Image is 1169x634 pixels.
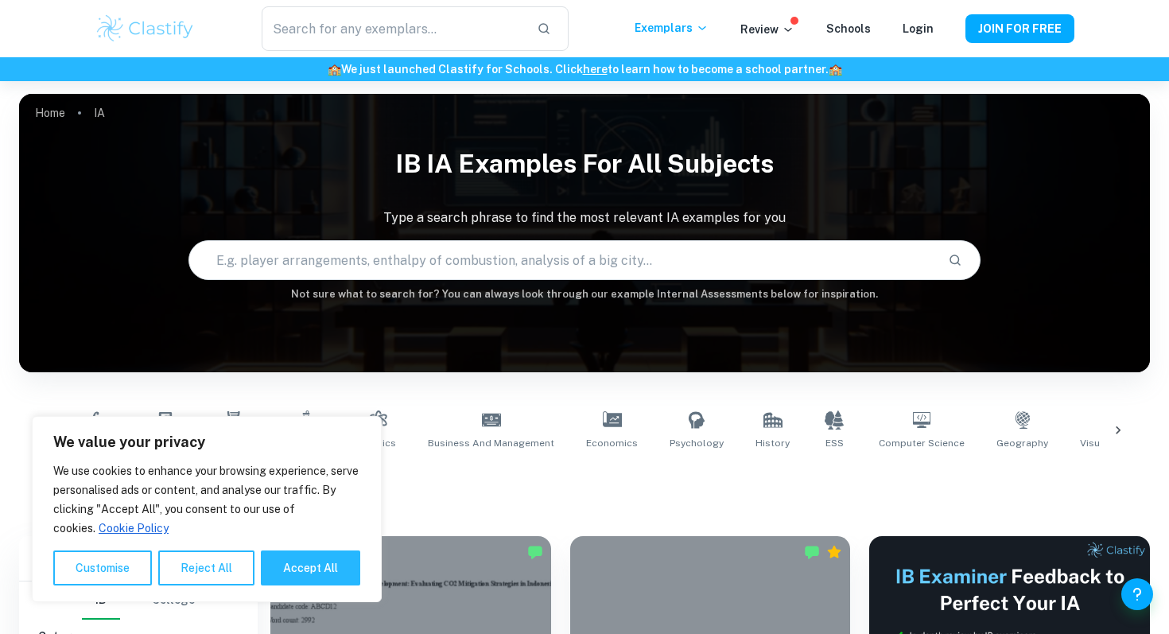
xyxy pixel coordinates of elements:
div: We value your privacy [32,416,382,602]
img: Marked [527,544,543,560]
span: 🏫 [829,63,842,76]
button: Accept All [261,550,360,585]
h6: Filter exemplars [19,536,258,581]
img: Marked [804,544,820,560]
span: Business and Management [428,436,554,450]
span: Psychology [670,436,724,450]
a: Login [903,22,934,35]
h1: All IA Examples [76,469,1093,498]
p: Review [740,21,794,38]
button: Reject All [158,550,254,585]
div: Premium [826,544,842,560]
h6: We just launched Clastify for Schools. Click to learn how to become a school partner. [3,60,1166,78]
span: ESS [825,436,844,450]
a: Home [35,102,65,124]
button: Help and Feedback [1121,578,1153,610]
p: We value your privacy [53,433,360,452]
button: JOIN FOR FREE [965,14,1074,43]
input: E.g. player arrangements, enthalpy of combustion, analysis of a big city... [189,238,934,282]
h1: IB IA examples for all subjects [19,138,1150,189]
a: Schools [826,22,871,35]
p: IA [94,104,105,122]
p: Type a search phrase to find the most relevant IA examples for you [19,208,1150,228]
p: Exemplars [635,19,709,37]
button: Customise [53,550,152,585]
a: here [583,63,608,76]
span: 🏫 [328,63,341,76]
span: Computer Science [879,436,965,450]
span: Geography [996,436,1048,450]
p: We use cookies to enhance your browsing experience, serve personalised ads or content, and analys... [53,461,360,538]
input: Search for any exemplars... [262,6,524,51]
button: Search [942,247,969,274]
h6: Not sure what to search for? You can always look through our example Internal Assessments below f... [19,286,1150,302]
a: Cookie Policy [98,521,169,535]
img: Clastify logo [95,13,196,45]
span: History [755,436,790,450]
span: Economics [586,436,638,450]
